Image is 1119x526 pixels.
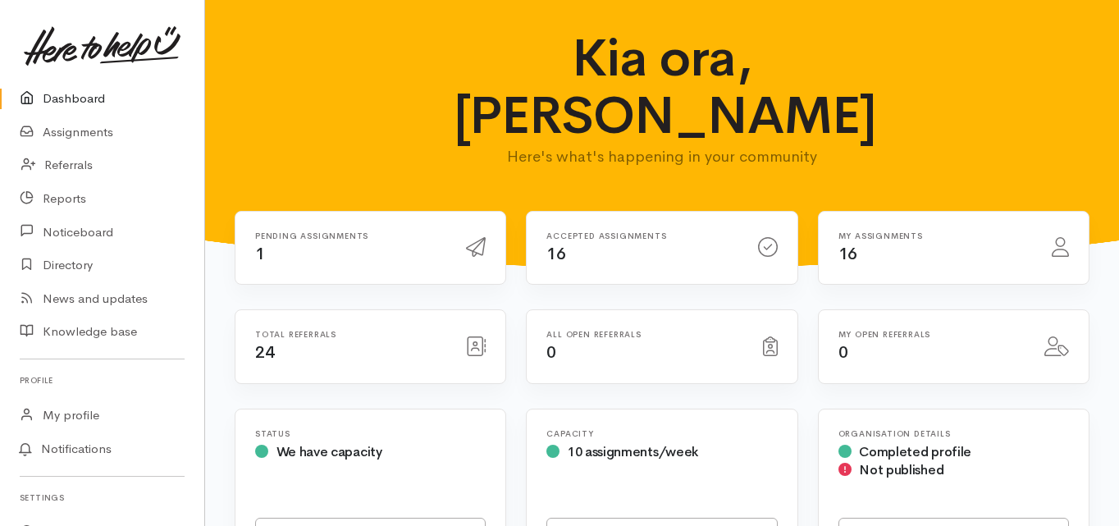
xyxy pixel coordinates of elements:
[255,429,486,438] h6: Status
[20,487,185,509] h6: Settings
[255,231,446,240] h6: Pending assignments
[838,244,857,264] span: 16
[859,461,943,478] span: Not published
[20,369,185,391] h6: Profile
[838,342,848,363] span: 0
[546,330,742,339] h6: All open referrals
[838,429,1069,438] h6: Organisation Details
[255,330,446,339] h6: Total referrals
[546,429,777,438] h6: Capacity
[546,244,565,264] span: 16
[454,145,871,168] p: Here's what's happening in your community
[838,330,1025,339] h6: My open referrals
[454,30,871,145] h1: Kia ora, [PERSON_NAME]
[255,342,274,363] span: 24
[255,244,265,264] span: 1
[838,231,1032,240] h6: My assignments
[568,443,698,460] span: 10 assignments/week
[546,231,738,240] h6: Accepted assignments
[546,342,556,363] span: 0
[276,443,382,460] span: We have capacity
[859,443,971,460] span: Completed profile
